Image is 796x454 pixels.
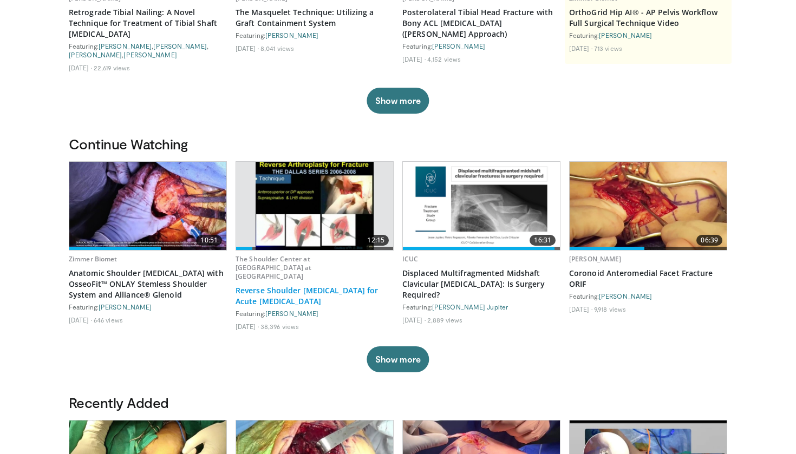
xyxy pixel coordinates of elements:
[363,235,389,246] span: 12:15
[69,51,122,58] a: [PERSON_NAME]
[69,315,92,324] li: [DATE]
[402,55,426,63] li: [DATE]
[69,63,92,72] li: [DATE]
[402,254,418,264] a: ICUC
[69,254,118,264] a: Zimmer Biomet
[569,292,727,300] div: Featuring:
[530,235,556,246] span: 16:31
[236,31,394,40] div: Featuring:
[236,254,311,281] a: The Shoulder Center at [GEOGRAPHIC_DATA] at [GEOGRAPHIC_DATA]
[599,31,652,39] a: [PERSON_NAME]
[402,302,560,311] div: Featuring:
[403,162,560,250] a: 16:31
[236,285,394,307] a: Reverse Shoulder [MEDICAL_DATA] for Acute [MEDICAL_DATA]
[402,268,560,300] a: Displaced Multifragmented Midshaft Clavicular [MEDICAL_DATA]: Is Surgery Required?
[367,346,429,372] button: Show more
[256,162,374,250] img: butch_reverse_arthroplasty_3.png.620x360_q85_upscale.jpg
[427,55,461,63] li: 4,152 views
[123,51,177,58] a: [PERSON_NAME]
[196,235,222,246] span: 10:51
[432,303,508,311] a: [PERSON_NAME] Jupiter
[99,303,152,311] a: [PERSON_NAME]
[570,162,727,250] a: 06:39
[594,305,626,313] li: 9,918 views
[402,42,560,50] div: Featuring:
[94,63,130,72] li: 22,619 views
[569,268,727,289] a: Coronoid Anteromedial Facet Fracture ORIF
[99,42,152,50] a: [PERSON_NAME]
[427,315,462,324] li: 2,889 views
[594,44,622,52] li: 713 views
[69,42,227,59] div: Featuring: , , ,
[403,162,560,250] img: 7190851b-9c58-474c-945c-b3aa35b1c084.png.620x360_q85_upscale.png
[569,7,727,29] a: OrthoGrid Hip AI® - AP Pelvis Workflow Full Surgical Technique Video
[569,254,622,264] a: [PERSON_NAME]
[599,292,652,300] a: [PERSON_NAME]
[265,310,318,317] a: [PERSON_NAME]
[153,42,206,50] a: [PERSON_NAME]
[69,162,226,250] a: 10:51
[367,88,429,114] button: Show more
[236,322,259,331] li: [DATE]
[69,162,226,250] img: 68921608-6324-4888-87da-a4d0ad613160.620x360_q85_upscale.jpg
[69,135,727,153] h3: Continue Watching
[569,44,592,52] li: [DATE]
[69,394,727,411] h3: Recently Added
[69,268,227,300] a: Anatomic Shoulder [MEDICAL_DATA] with OsseoFit™ ONLAY Stemless Shoulder System and Alliance® Glenoid
[265,31,318,39] a: [PERSON_NAME]
[696,235,722,246] span: 06:39
[236,309,394,318] div: Featuring:
[69,302,227,311] div: Featuring:
[260,322,299,331] li: 38,396 views
[432,42,485,50] a: [PERSON_NAME]
[402,7,560,40] a: Posterolateral Tibial Head Fracture with Bony ACL [MEDICAL_DATA] ([PERSON_NAME] Approach)
[570,162,727,250] img: 3e69eb67-b6e0-466a-a2c7-781873c595a0.620x360_q85_upscale.jpg
[402,315,426,324] li: [DATE]
[260,44,294,52] li: 8,041 views
[94,315,123,324] li: 646 views
[236,7,394,29] a: The Masquelet Technique: Utilizing a Graft Containment System
[569,31,727,40] div: Featuring:
[569,305,592,313] li: [DATE]
[236,162,393,250] a: 12:15
[69,7,227,40] a: Retrograde Tibial Nailing: A Novel Technique for Treatment of Tibial Shaft [MEDICAL_DATA]
[236,44,259,52] li: [DATE]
